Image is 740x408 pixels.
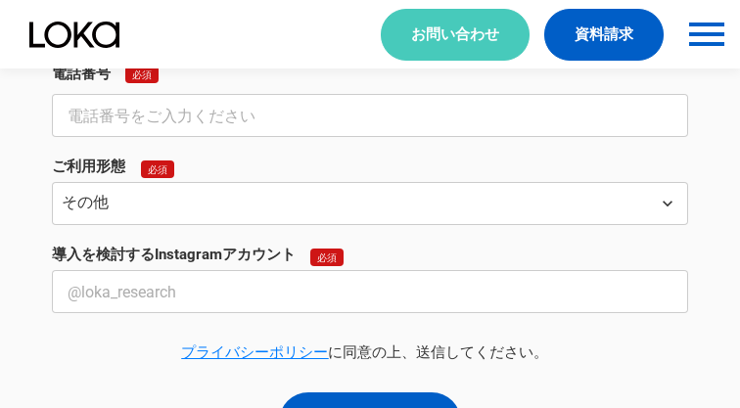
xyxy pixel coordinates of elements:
[52,64,111,84] p: 電話番号
[683,11,730,58] button: menu
[52,94,688,137] input: 電話番号をご入力ください
[52,245,296,265] p: 導入を検討するInstagramアカウント
[544,9,664,61] a: 資料請求
[317,251,337,263] p: 必須
[132,68,152,80] p: 必須
[181,343,328,361] a: プライバシーポリシー
[381,9,530,61] a: お問い合わせ
[52,270,688,313] input: @loka_research
[148,163,167,175] p: 必須
[52,157,125,177] p: ご利用形態
[42,342,688,363] p: に同意の上、送信してください。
